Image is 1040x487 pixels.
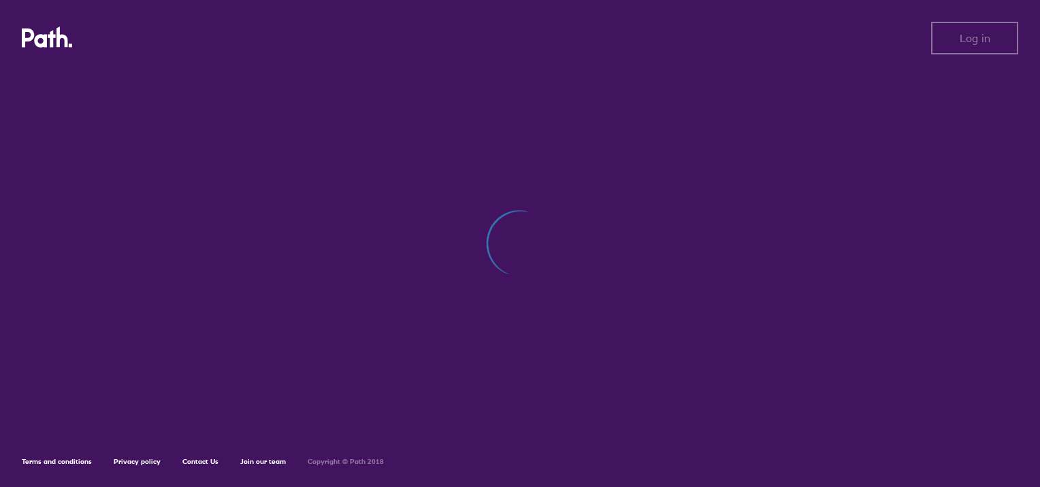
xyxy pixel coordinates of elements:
span: Log in [960,32,990,44]
a: Privacy policy [114,457,161,466]
a: Terms and conditions [22,457,92,466]
a: Join our team [240,457,286,466]
button: Log in [931,22,1018,54]
h6: Copyright © Path 2018 [308,458,384,466]
a: Contact Us [182,457,218,466]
